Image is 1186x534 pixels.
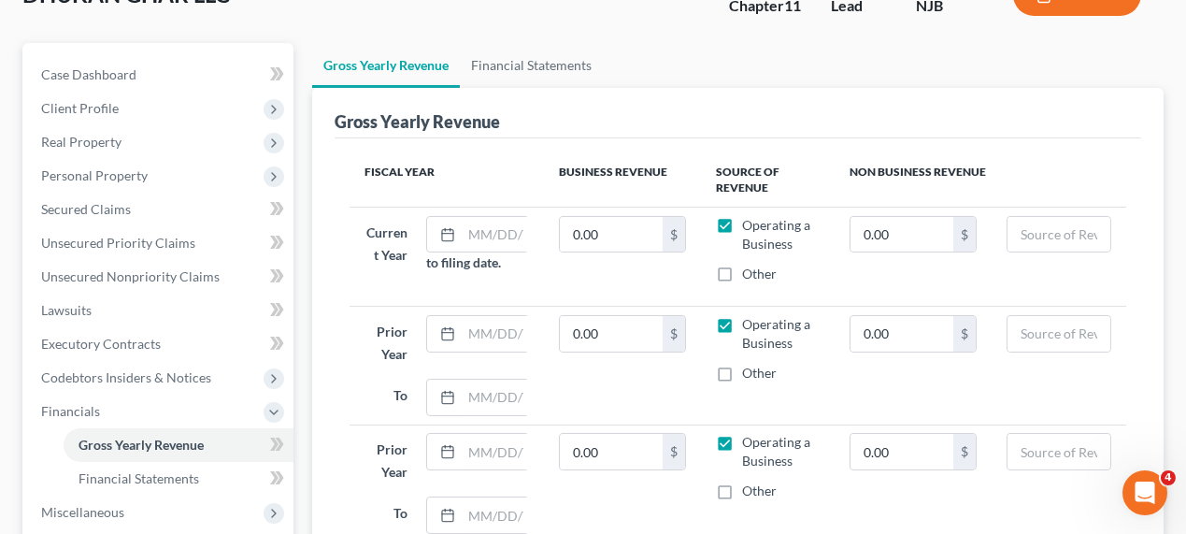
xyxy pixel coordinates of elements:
input: MM/DD/YYYY [462,217,536,253]
label: Prior Year [355,433,416,489]
label: to filing date. [426,253,501,272]
input: MM/DD/YYYY [462,316,536,352]
div: $ [953,217,976,253]
a: Unsecured Nonpriority Claims [26,260,293,294]
span: Operating a Business [742,217,810,252]
span: Miscellaneous [41,504,124,520]
a: Executory Contracts [26,327,293,361]
span: Codebtors Insiders & Notices [41,369,211,385]
a: Gross Yearly Revenue [312,43,460,88]
span: Secured Claims [41,201,131,217]
span: Lawsuits [41,302,92,318]
input: 0.00 [850,217,953,253]
span: 4 [1161,470,1176,485]
label: To [355,497,416,534]
th: Source of Revenue [701,153,834,208]
iframe: Intercom live chat [1122,470,1167,515]
a: Financial Statements [460,43,603,88]
input: MM/DD/YYYY [462,434,536,469]
div: $ [663,217,685,253]
div: $ [663,434,685,469]
a: Case Dashboard [26,58,293,92]
span: Case Dashboard [41,66,136,82]
input: Source of Revenue [1007,434,1110,469]
span: Executory Contracts [41,336,161,352]
input: 0.00 [850,434,953,469]
a: Financial Statements [64,462,293,496]
a: Unsecured Priority Claims [26,226,293,260]
span: Other [742,365,777,381]
label: To [355,379,416,416]
span: Gross Yearly Revenue [79,437,204,453]
label: Current Year [355,216,416,273]
input: MM/DD/YYYY [462,498,536,533]
span: Unsecured Nonpriority Claims [41,268,220,284]
a: Lawsuits [26,294,293,327]
span: Other [742,266,777,281]
span: Real Property [41,134,121,150]
a: Secured Claims [26,193,293,226]
input: MM/DD/YYYY [462,380,536,415]
div: $ [663,316,685,352]
a: Gross Yearly Revenue [64,428,293,462]
span: Personal Property [41,167,148,183]
span: Financials [41,403,100,419]
label: Prior Year [355,315,416,371]
th: Non Business Revenue [835,153,1126,208]
th: Fiscal Year [350,153,544,208]
span: Client Profile [41,100,119,116]
input: 0.00 [560,316,663,352]
div: $ [953,434,976,469]
span: Operating a Business [742,316,810,351]
th: Business Revenue [544,153,701,208]
input: 0.00 [850,316,953,352]
input: Source of Revenue [1007,217,1110,253]
span: Other [742,483,777,498]
div: $ [953,316,976,352]
input: 0.00 [560,434,663,469]
span: Unsecured Priority Claims [41,235,195,251]
div: Gross Yearly Revenue [335,110,500,133]
span: Financial Statements [79,470,199,486]
input: 0.00 [560,217,663,253]
span: Operating a Business [742,434,810,469]
input: Source of Revenue [1007,316,1110,352]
